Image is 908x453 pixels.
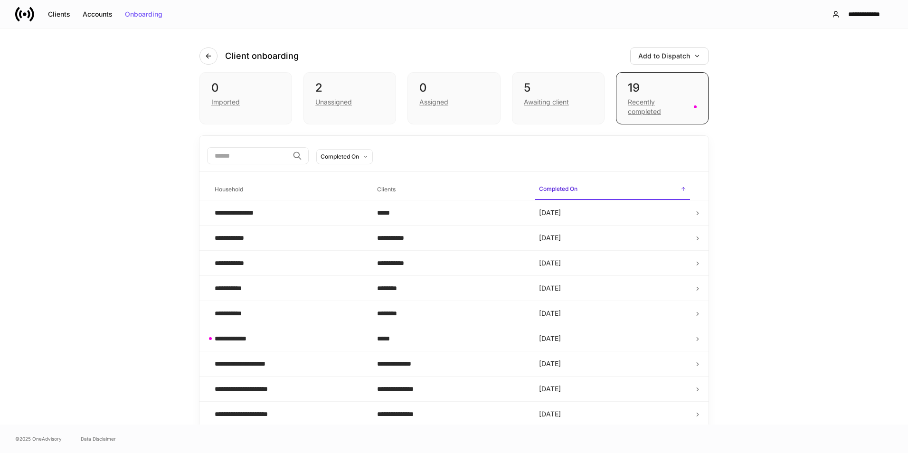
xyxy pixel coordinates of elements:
[211,80,280,95] div: 0
[628,97,688,116] div: Recently completed
[512,72,605,124] div: 5Awaiting client
[539,184,577,193] h6: Completed On
[531,402,694,427] td: [DATE]
[531,351,694,377] td: [DATE]
[524,97,569,107] div: Awaiting client
[373,180,528,199] span: Clients
[315,97,352,107] div: Unassigned
[377,185,396,194] h6: Clients
[76,7,119,22] button: Accounts
[638,53,700,59] div: Add to Dispatch
[199,72,292,124] div: 0Imported
[119,7,169,22] button: Onboarding
[316,149,373,164] button: Completed On
[630,47,709,65] button: Add to Dispatch
[419,97,448,107] div: Assigned
[628,80,697,95] div: 19
[407,72,500,124] div: 0Assigned
[531,200,694,226] td: [DATE]
[531,276,694,301] td: [DATE]
[531,301,694,326] td: [DATE]
[125,11,162,18] div: Onboarding
[303,72,396,124] div: 2Unassigned
[15,435,62,443] span: © 2025 OneAdvisory
[321,152,359,161] div: Completed On
[524,80,593,95] div: 5
[48,11,70,18] div: Clients
[531,377,694,402] td: [DATE]
[215,185,243,194] h6: Household
[531,326,694,351] td: [DATE]
[81,435,116,443] a: Data Disclaimer
[225,50,299,62] h4: Client onboarding
[419,80,488,95] div: 0
[83,11,113,18] div: Accounts
[42,7,76,22] button: Clients
[315,80,384,95] div: 2
[531,251,694,276] td: [DATE]
[211,180,366,199] span: Household
[211,97,240,107] div: Imported
[531,226,694,251] td: [DATE]
[535,179,690,200] span: Completed On
[616,72,709,124] div: 19Recently completed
